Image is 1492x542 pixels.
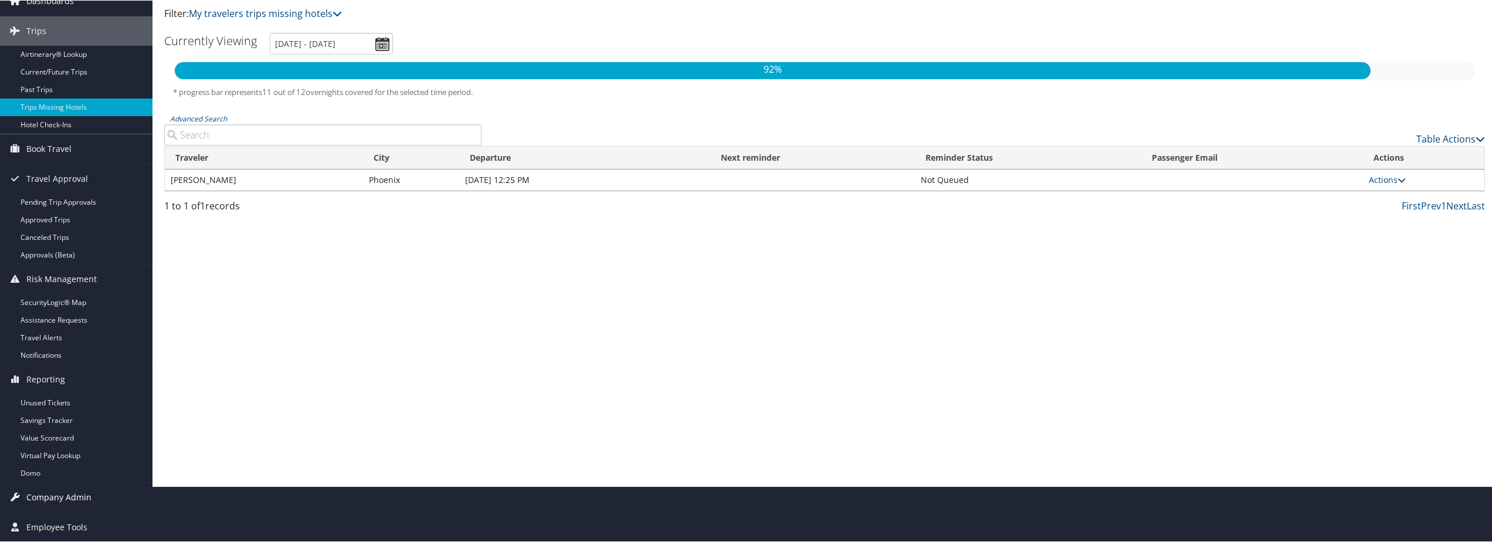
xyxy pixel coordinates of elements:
a: Advanced Search [170,113,227,123]
a: Actions [1369,174,1406,185]
span: Risk Management [26,264,97,293]
input: Advanced Search [164,124,481,145]
h5: * progress bar represents overnights covered for the selected time period. [173,86,1476,97]
span: Trips [26,16,46,45]
a: Table Actions [1416,132,1485,145]
p: Filter: [164,6,1045,21]
th: Next reminder [710,146,915,169]
th: Actions [1363,146,1484,169]
td: Not Queued [915,169,1141,190]
span: Employee Tools [26,512,87,541]
h3: Currently Viewing [164,32,257,48]
span: Reporting [26,364,65,394]
a: Next [1446,199,1467,212]
p: 92% [175,62,1371,77]
a: My travelers trips missing hotels [189,6,342,19]
div: 1 to 1 of records [164,198,481,218]
a: First [1402,199,1421,212]
span: 11 out of 12 [262,86,306,97]
th: City: activate to sort column ascending [363,146,459,169]
a: 1 [1441,199,1446,212]
input: [DATE] - [DATE] [270,32,393,54]
span: Company Admin [26,482,91,511]
th: Reminder Status [915,146,1141,169]
span: Book Travel [26,134,72,163]
th: Departure: activate to sort column descending [459,146,710,169]
span: Travel Approval [26,164,88,193]
td: Phoenix [363,169,459,190]
span: 1 [200,199,205,212]
a: Last [1467,199,1485,212]
a: Prev [1421,199,1441,212]
th: Passenger Email: activate to sort column ascending [1141,146,1363,169]
th: Traveler: activate to sort column ascending [165,146,363,169]
td: [PERSON_NAME] [165,169,363,190]
td: [DATE] 12:25 PM [459,169,710,190]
